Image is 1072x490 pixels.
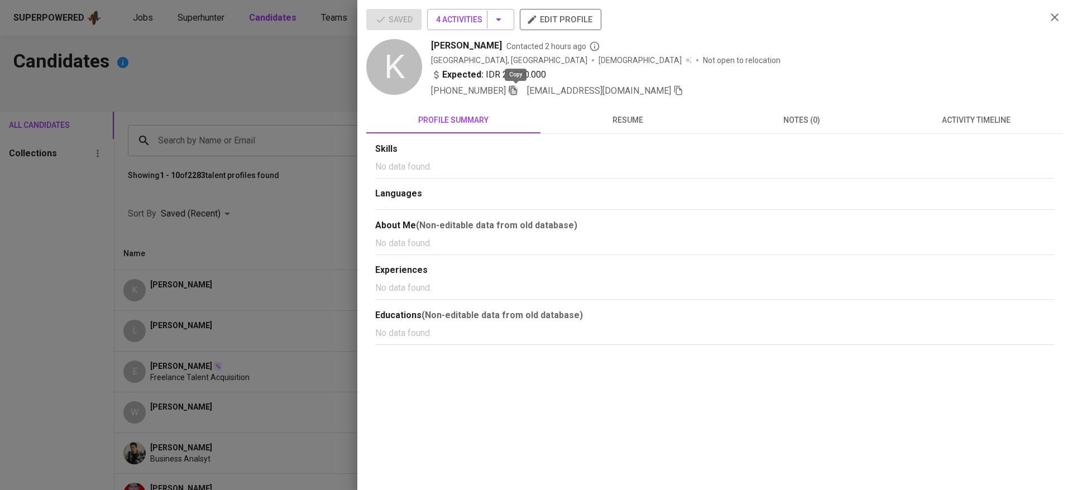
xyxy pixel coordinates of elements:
[416,220,577,230] b: (Non-editable data from old database)
[520,15,601,23] a: edit profile
[375,237,1054,250] p: No data found.
[375,188,1054,200] div: Languages
[520,9,601,30] button: edit profile
[422,310,583,320] b: (Non-editable data from old database)
[375,281,1054,295] p: No data found.
[436,13,505,27] span: 4 Activities
[529,12,592,27] span: edit profile
[366,39,422,95] div: K
[442,68,484,81] b: Expected:
[547,113,708,127] span: resume
[375,160,1054,174] p: No data found.
[431,85,506,96] span: [PHONE_NUMBER]
[375,264,1054,277] div: Experiences
[427,9,514,30] button: 4 Activities
[431,39,502,52] span: [PERSON_NAME]
[375,219,1054,232] div: About Me
[431,68,546,81] div: IDR 20.000.000
[599,55,683,66] span: [DEMOGRAPHIC_DATA]
[703,55,781,66] p: Not open to relocation
[373,113,534,127] span: profile summary
[375,143,1054,156] div: Skills
[896,113,1056,127] span: activity timeline
[431,55,587,66] div: [GEOGRAPHIC_DATA], [GEOGRAPHIC_DATA]
[721,113,882,127] span: notes (0)
[506,41,600,52] span: Contacted 2 hours ago
[589,41,600,52] svg: By Batam recruiter
[375,309,1054,322] div: Educations
[527,85,671,96] span: [EMAIL_ADDRESS][DOMAIN_NAME]
[375,326,1054,340] p: No data found.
